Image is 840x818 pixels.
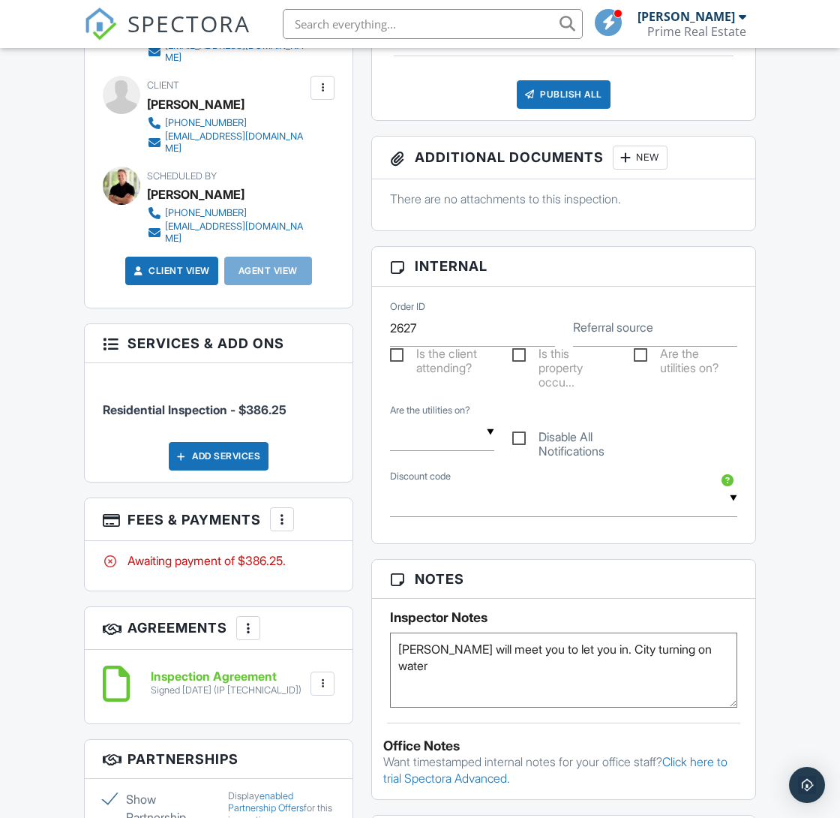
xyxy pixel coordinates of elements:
h3: Additional Documents [372,137,755,179]
h3: Services & Add ons [85,324,352,363]
a: [EMAIL_ADDRESS][DOMAIN_NAME] [147,221,307,245]
div: [PERSON_NAME] [637,9,735,24]
li: Service: Residential Inspection [103,374,334,430]
div: [PHONE_NUMBER] [165,117,247,129]
span: SPECTORA [127,8,250,39]
div: [EMAIL_ADDRESS][DOMAIN_NAME] [165,131,307,155]
label: Is this property occupied? [512,347,616,365]
label: Is the client attending? [390,347,493,365]
div: Add Services [169,442,268,471]
div: Signed [DATE] (IP [TECHNICAL_ID]) [151,684,301,696]
input: Search everything... [283,9,583,39]
div: Open Intercom Messenger [789,767,825,803]
h6: Inspection Agreement [151,670,301,684]
div: Office Notes [383,738,744,753]
a: Click here to trial Spectora Advanced. [383,754,727,786]
div: [PHONE_NUMBER] [165,207,247,219]
h3: Internal [372,247,755,286]
p: There are no attachments to this inspection. [390,191,737,207]
div: [PERSON_NAME] [147,93,244,116]
div: New [613,146,667,170]
span: Client [147,80,179,91]
div: [PERSON_NAME] [147,183,244,206]
label: Discount code [390,470,451,483]
div: Prime Real Estate [647,24,746,39]
a: [PHONE_NUMBER] [147,206,307,221]
label: Referral source [573,319,653,335]
div: Publish All [517,80,610,109]
a: enabled Partnership Offers [228,790,304,813]
p: Want timestamped internal notes for your office staff? [383,753,744,787]
label: Are the utilities on? [390,404,470,417]
img: The Best Home Inspection Software - Spectora [84,8,117,41]
span: Residential Inspection - $386.25 [103,402,286,417]
a: SPECTORA [84,20,250,52]
label: Order ID [390,300,425,314]
div: Awaiting payment of $386.25. [103,552,334,569]
h3: Notes [372,560,755,599]
h5: Inspector Notes [390,610,737,625]
label: Are the utilities on? [634,347,737,365]
h3: Agreements [85,607,352,650]
h3: Fees & Payments [85,498,352,541]
a: [EMAIL_ADDRESS][DOMAIN_NAME] [147,131,307,155]
textarea: [PERSON_NAME] will meet you to let you in. City turning on water [390,633,737,708]
span: Scheduled By [147,170,217,182]
h3: Partnerships [85,740,352,779]
a: Inspection Agreement Signed [DATE] (IP [TECHNICAL_ID]) [151,670,301,696]
a: Client View [130,263,210,278]
label: Disable All Notifications [512,430,616,449]
a: [PHONE_NUMBER] [147,116,307,131]
div: [EMAIL_ADDRESS][DOMAIN_NAME] [165,221,307,245]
